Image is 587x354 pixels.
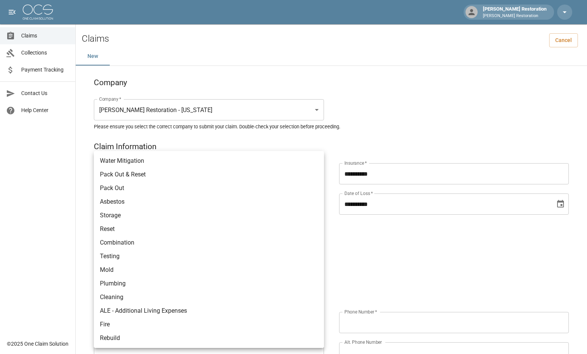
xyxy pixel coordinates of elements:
li: Cleaning [94,290,324,304]
li: Pack Out & Reset [94,168,324,181]
li: Storage [94,209,324,222]
li: Water Mitigation [94,154,324,168]
li: ALE - Additional Living Expenses [94,304,324,318]
li: Reset [94,222,324,236]
li: Fire [94,318,324,331]
li: Combination [94,236,324,250]
li: Asbestos [94,195,324,209]
li: Rebuild [94,331,324,345]
li: Pack Out [94,181,324,195]
li: Mold [94,263,324,277]
li: Plumbing [94,277,324,290]
li: Testing [94,250,324,263]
